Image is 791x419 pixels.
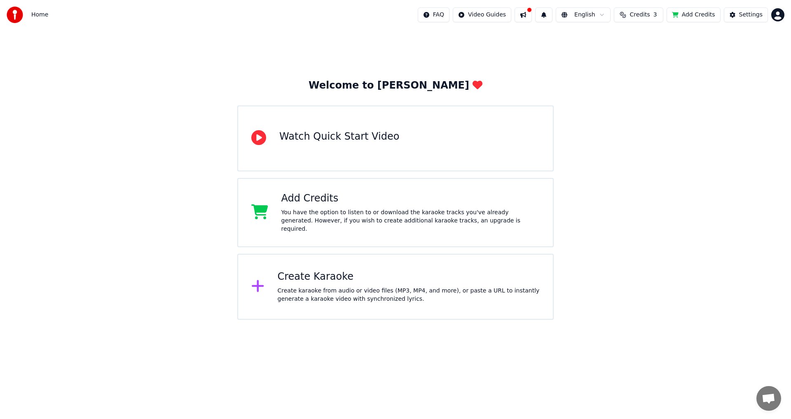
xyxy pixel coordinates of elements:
[309,79,482,92] div: Welcome to [PERSON_NAME]
[667,7,721,22] button: Add Credits
[453,7,511,22] button: Video Guides
[614,7,663,22] button: Credits3
[278,270,540,283] div: Create Karaoke
[724,7,768,22] button: Settings
[739,11,763,19] div: Settings
[31,11,48,19] span: Home
[653,11,657,19] span: 3
[630,11,650,19] span: Credits
[278,287,540,303] div: Create karaoke from audio or video files (MP3, MP4, and more), or paste a URL to instantly genera...
[279,130,399,143] div: Watch Quick Start Video
[7,7,23,23] img: youka
[281,208,540,233] div: You have the option to listen to or download the karaoke tracks you've already generated. However...
[418,7,449,22] button: FAQ
[31,11,48,19] nav: breadcrumb
[756,386,781,411] div: Open de chat
[281,192,540,205] div: Add Credits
